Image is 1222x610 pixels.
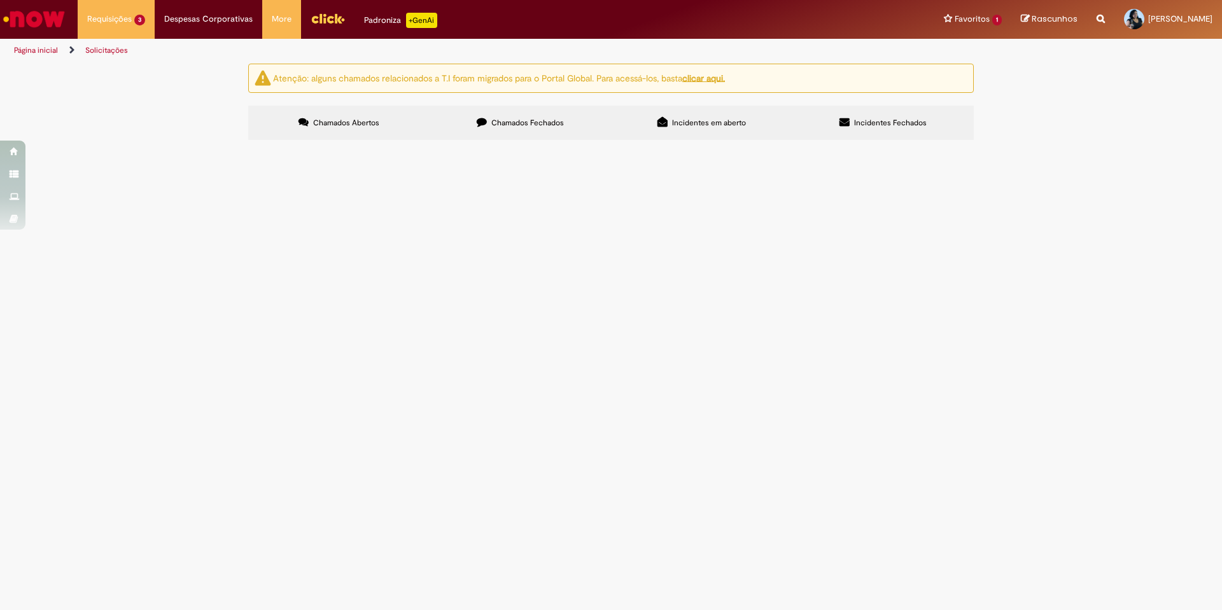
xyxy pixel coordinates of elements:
ul: Trilhas de página [10,39,805,62]
span: Incidentes Fechados [854,118,927,128]
span: Rascunhos [1032,13,1078,25]
a: clicar aqui. [682,72,725,83]
span: More [272,13,291,25]
img: ServiceNow [1,6,67,32]
a: Solicitações [85,45,128,55]
img: click_logo_yellow_360x200.png [311,9,345,28]
p: +GenAi [406,13,437,28]
span: Chamados Abertos [313,118,379,128]
ng-bind-html: Atenção: alguns chamados relacionados a T.I foram migrados para o Portal Global. Para acessá-los,... [273,72,725,83]
a: Rascunhos [1021,13,1078,25]
span: 1 [992,15,1002,25]
span: Despesas Corporativas [164,13,253,25]
span: Chamados Fechados [491,118,564,128]
span: 3 [134,15,145,25]
span: Incidentes em aberto [672,118,746,128]
span: Requisições [87,13,132,25]
span: [PERSON_NAME] [1148,13,1212,24]
span: Favoritos [955,13,990,25]
a: Página inicial [14,45,58,55]
div: Padroniza [364,13,437,28]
